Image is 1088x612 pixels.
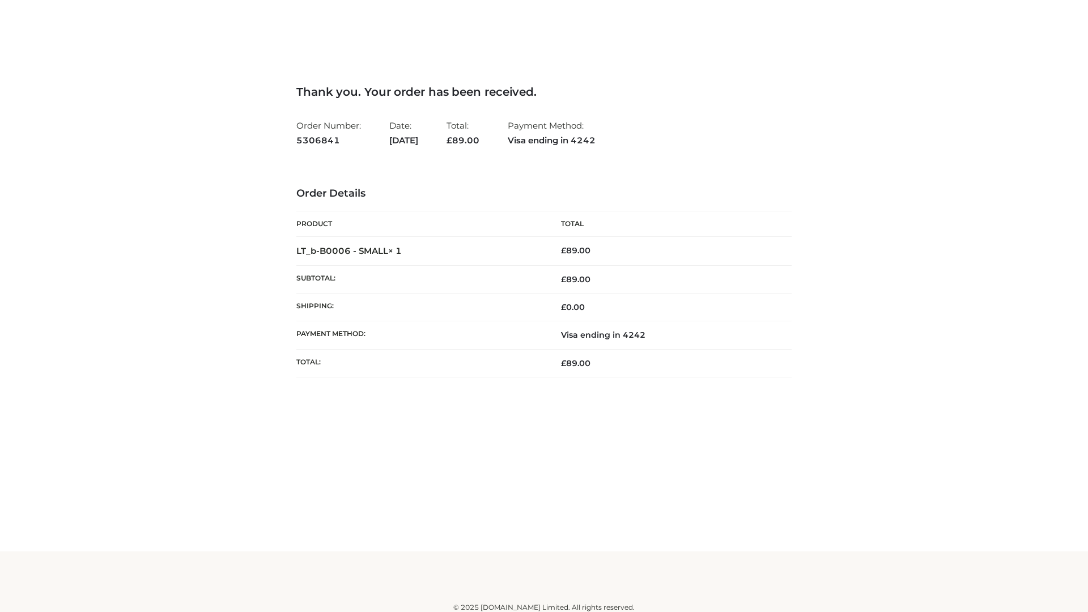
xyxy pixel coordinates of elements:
strong: × 1 [388,245,402,256]
bdi: 0.00 [561,302,585,312]
th: Subtotal: [296,265,544,293]
span: 89.00 [561,358,590,368]
th: Total [544,211,792,237]
span: £ [561,274,566,284]
strong: Visa ending in 4242 [508,133,596,148]
span: 89.00 [447,135,479,146]
span: £ [561,358,566,368]
h3: Order Details [296,188,792,200]
strong: 5306841 [296,133,361,148]
h3: Thank you. Your order has been received. [296,85,792,99]
bdi: 89.00 [561,245,590,256]
li: Payment Method: [508,116,596,150]
li: Order Number: [296,116,361,150]
strong: [DATE] [389,133,418,148]
span: £ [561,245,566,256]
th: Shipping: [296,294,544,321]
td: Visa ending in 4242 [544,321,792,349]
th: Payment method: [296,321,544,349]
span: £ [447,135,452,146]
li: Date: [389,116,418,150]
th: Product [296,211,544,237]
span: £ [561,302,566,312]
strong: LT_b-B0006 - SMALL [296,245,402,256]
th: Total: [296,349,544,377]
span: 89.00 [561,274,590,284]
li: Total: [447,116,479,150]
